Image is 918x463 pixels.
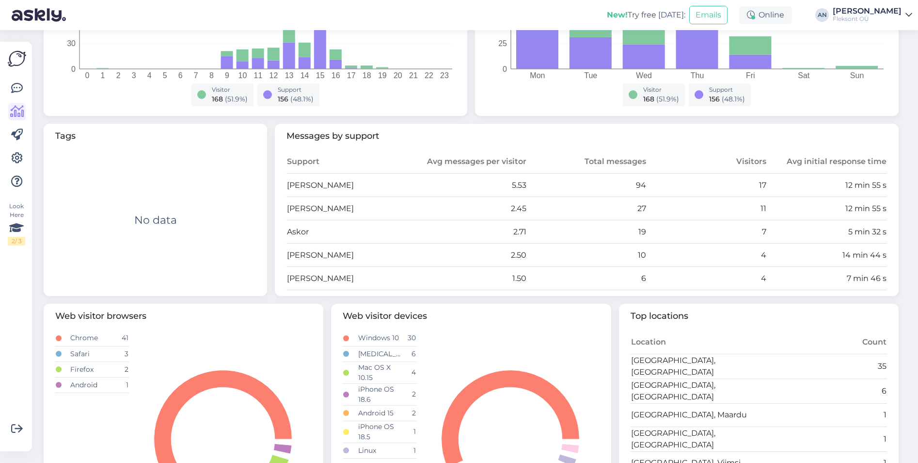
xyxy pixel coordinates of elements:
div: 2 / 3 [8,237,25,246]
td: Safari [70,346,114,362]
span: ( 48.1 %) [290,95,314,103]
td: 1 [759,427,887,451]
td: 14 min 44 s [767,244,887,267]
tspan: 7 [194,71,198,80]
div: Look Here [8,202,25,246]
span: Tags [55,130,255,143]
td: 2.71 [407,220,527,244]
td: 5.53 [407,174,527,197]
td: 94 [527,174,647,197]
td: 4 [402,362,416,383]
td: 41 [114,331,129,346]
tspan: 30 [67,39,76,48]
tspan: Sat [798,71,810,80]
div: No data [134,212,177,228]
tspan: 0 [85,71,90,80]
td: 10 [527,244,647,267]
tspan: 18 [363,71,371,80]
tspan: 12 [269,71,278,80]
td: Firefox [70,362,114,377]
tspan: 21 [409,71,418,80]
td: 1 [402,443,416,458]
span: 168 [212,95,223,103]
div: Support [278,85,314,94]
span: 168 [643,95,654,103]
tspan: Mon [530,71,545,80]
tspan: Wed [636,71,652,80]
tspan: 23 [440,71,449,80]
div: AN [815,8,829,22]
tspan: 20 [394,71,402,80]
div: Online [739,6,792,24]
td: Windows 10 [358,331,402,346]
td: 4 [647,244,767,267]
tspan: 11 [254,71,263,80]
td: [PERSON_NAME] [286,197,407,220]
td: 30 [402,331,416,346]
td: 7 [647,220,767,244]
tspan: 0 [503,65,507,73]
td: 2 [402,405,416,421]
th: Visitors [647,150,767,174]
tspan: Sun [850,71,864,80]
tspan: 0 [71,65,76,73]
td: [GEOGRAPHIC_DATA], Maardu [631,403,759,427]
tspan: 10 [238,71,247,80]
button: Emails [689,6,728,24]
td: 4 [647,267,767,290]
span: Top locations [631,310,887,323]
td: Android 15 [358,405,402,421]
tspan: 15 [316,71,325,80]
td: 12 min 55 s [767,174,887,197]
tspan: 6 [178,71,183,80]
td: 2.50 [407,244,527,267]
td: 6 [402,346,416,362]
tspan: 16 [332,71,340,80]
td: 6 [759,379,887,403]
td: 35 [759,354,887,379]
span: 156 [278,95,288,103]
tspan: 14 [301,71,309,80]
div: Visitor [212,85,248,94]
td: [MEDICAL_DATA] [358,346,402,362]
th: Avg messages per visitor [407,150,527,174]
tspan: Thu [691,71,704,80]
span: ( 48.1 %) [722,95,745,103]
b: New! [607,10,628,19]
a: [PERSON_NAME]Fleksont OÜ [833,7,912,23]
td: Android [70,377,114,393]
tspan: 17 [347,71,356,80]
tspan: 19 [378,71,387,80]
td: 1 [759,403,887,427]
span: Messages by support [286,130,887,143]
tspan: 8 [209,71,214,80]
td: 7 min 46 s [767,267,887,290]
div: Try free [DATE]: [607,9,685,21]
td: [PERSON_NAME] [286,267,407,290]
tspan: 1 [101,71,105,80]
th: Total messages [527,150,647,174]
span: ( 51.9 %) [225,95,248,103]
td: 12 min 55 s [767,197,887,220]
td: 2.45 [407,197,527,220]
td: Linux [358,443,402,458]
td: 1 [114,377,129,393]
td: 2 [402,383,416,405]
td: Mac OS X 10.15 [358,362,402,383]
td: 11 [647,197,767,220]
td: 17 [647,174,767,197]
tspan: 13 [285,71,294,80]
td: iPhone OS 18.6 [358,383,402,405]
td: 2 [114,362,129,377]
div: [PERSON_NAME] [833,7,902,15]
tspan: 2 [116,71,121,80]
td: 27 [527,197,647,220]
td: [GEOGRAPHIC_DATA], [GEOGRAPHIC_DATA] [631,379,759,403]
td: Askor [286,220,407,244]
span: 156 [709,95,720,103]
span: ( 51.9 %) [656,95,679,103]
div: Visitor [643,85,679,94]
tspan: 9 [225,71,229,80]
div: Support [709,85,745,94]
tspan: 25 [498,39,507,48]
